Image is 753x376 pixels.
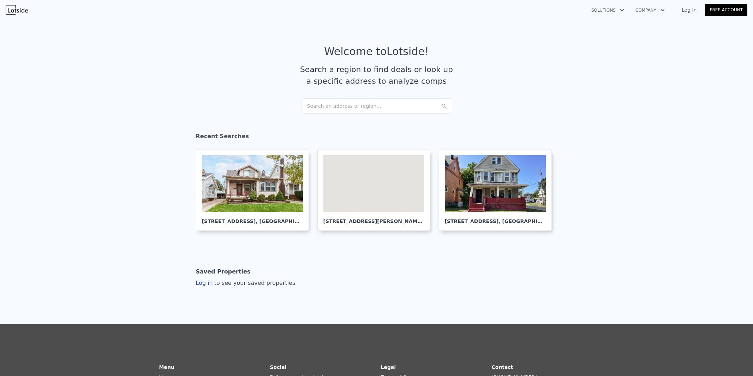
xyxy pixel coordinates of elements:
div: Log in [196,279,295,287]
a: Log In [673,6,705,13]
div: [STREET_ADDRESS] , [GEOGRAPHIC_DATA] [202,212,303,225]
div: Search a region to find deals or look up a specific address to analyze comps [298,64,456,87]
img: Lotside [6,5,28,15]
div: Map [323,155,424,212]
strong: Menu [159,364,174,370]
a: Free Account [705,4,747,16]
div: Recent Searches [196,127,557,149]
a: Map [STREET_ADDRESS][PERSON_NAME], [GEOGRAPHIC_DATA] [317,149,436,231]
strong: Legal [381,364,396,370]
div: Welcome to Lotside ! [324,45,429,58]
strong: Contact [492,364,513,370]
button: Company [630,4,670,17]
div: Saved Properties [196,265,251,279]
div: [STREET_ADDRESS][PERSON_NAME] , [GEOGRAPHIC_DATA] [323,212,424,225]
a: [STREET_ADDRESS], [GEOGRAPHIC_DATA] [439,149,557,231]
span: to see your saved properties [213,280,295,286]
div: [STREET_ADDRESS] , [GEOGRAPHIC_DATA] [445,212,546,225]
div: Search an address or region... [301,98,452,114]
button: Solutions [586,4,630,17]
strong: Social [270,364,287,370]
a: [STREET_ADDRESS], [GEOGRAPHIC_DATA] [196,149,315,231]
